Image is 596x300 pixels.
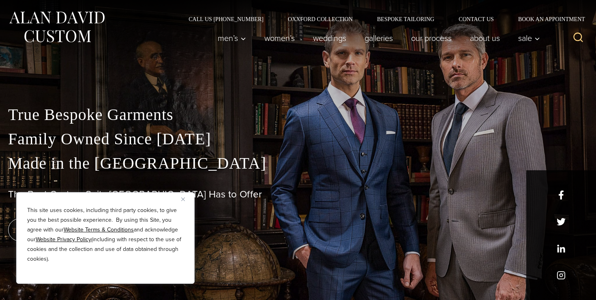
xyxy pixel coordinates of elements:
[304,30,356,46] a: weddings
[446,16,506,22] a: Contact Us
[402,30,461,46] a: Our Process
[176,16,276,22] a: Call Us [PHONE_NUMBER]
[365,16,446,22] a: Bespoke Tailoring
[506,16,588,22] a: Book an Appointment
[8,9,105,45] img: Alan David Custom
[64,225,134,234] a: Website Terms & Conditions
[176,16,588,22] nav: Secondary Navigation
[255,30,304,46] a: Women’s
[181,197,185,201] img: Close
[36,235,91,244] a: Website Privacy Policy
[181,194,191,204] button: Close
[356,30,402,46] a: Galleries
[218,34,246,42] span: Men’s
[8,189,588,200] h1: The Best Custom Suits [GEOGRAPHIC_DATA] Has to Offer
[568,28,588,48] button: View Search Form
[461,30,509,46] a: About Us
[276,16,365,22] a: Oxxford Collection
[27,206,184,264] p: This site uses cookies, including third party cookies, to give you the best possible experience. ...
[518,34,540,42] span: Sale
[209,30,545,46] nav: Primary Navigation
[8,219,122,241] a: book an appointment
[8,103,588,176] p: True Bespoke Garments Family Owned Since [DATE] Made in the [GEOGRAPHIC_DATA]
